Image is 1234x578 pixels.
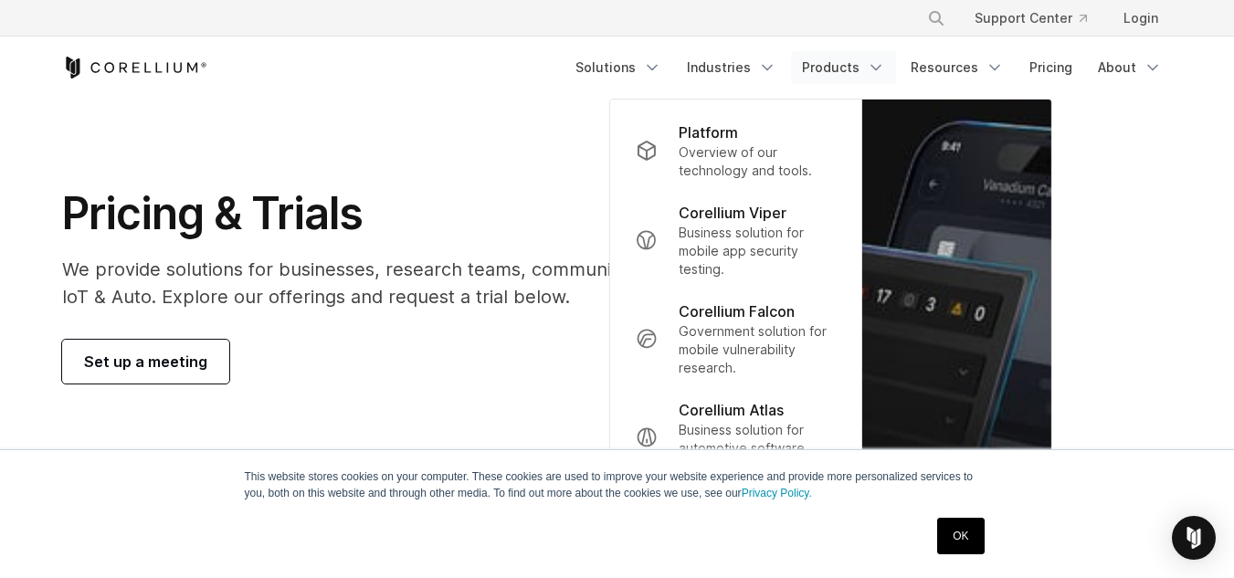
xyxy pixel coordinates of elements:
[920,2,953,35] button: Search
[679,202,786,224] p: Corellium Viper
[62,186,790,241] h1: Pricing & Trials
[900,51,1015,84] a: Resources
[676,51,787,84] a: Industries
[564,51,672,84] a: Solutions
[245,468,990,501] p: This website stores cookies on your computer. These cookies are used to improve your website expe...
[1018,51,1083,84] a: Pricing
[620,110,850,191] a: Platform Overview of our technology and tools.
[937,518,984,554] a: OK
[84,351,207,373] span: Set up a meeting
[62,340,229,384] a: Set up a meeting
[1109,2,1173,35] a: Login
[620,191,850,289] a: Corellium Viper Business solution for mobile app security testing.
[62,256,790,310] p: We provide solutions for businesses, research teams, community individuals, and IoT & Auto. Explo...
[62,57,207,79] a: Corellium Home
[791,51,896,84] a: Products
[679,322,836,377] p: Government solution for mobile vulnerability research.
[679,399,784,421] p: Corellium Atlas
[1172,516,1216,560] div: Open Intercom Messenger
[679,143,836,180] p: Overview of our technology and tools.
[905,2,1173,35] div: Navigation Menu
[679,121,738,143] p: Platform
[679,421,836,476] p: Business solution for automotive software development.
[564,51,1173,84] div: Navigation Menu
[679,224,836,278] p: Business solution for mobile app security testing.
[620,289,850,388] a: Corellium Falcon Government solution for mobile vulnerability research.
[620,388,850,487] a: Corellium Atlas Business solution for automotive software development.
[679,300,795,322] p: Corellium Falcon
[1087,51,1173,84] a: About
[960,2,1102,35] a: Support Center
[742,487,812,499] a: Privacy Policy.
